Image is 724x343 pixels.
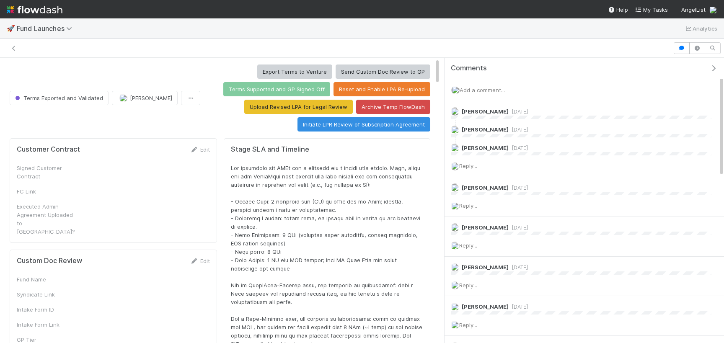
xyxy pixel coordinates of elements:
[17,275,80,284] div: Fund Name
[451,107,459,116] img: avatar_ac990a78-52d7-40f8-b1fe-cbbd1cda261e.png
[257,64,332,79] button: Export Terms to Venture
[17,145,80,154] h5: Customer Contract
[451,126,459,134] img: avatar_ba76ddef-3fd0-4be4-9bc3-126ad567fcd5.png
[17,187,80,196] div: FC Link
[462,264,509,271] span: [PERSON_NAME]
[462,224,509,231] span: [PERSON_NAME]
[462,303,509,310] span: [PERSON_NAME]
[17,24,76,33] span: Fund Launches
[451,64,487,72] span: Comments
[112,91,178,105] button: [PERSON_NAME]
[7,25,15,32] span: 🚀
[17,257,82,265] h5: Custom Doc Review
[451,321,459,329] img: avatar_ac990a78-52d7-40f8-b1fe-cbbd1cda261e.png
[460,87,505,93] span: Add a comment...
[297,117,430,132] button: Initiate LPR Review of Subscription Agreement
[223,82,330,96] button: Terms Supported and GP Signed Off
[119,94,127,102] img: avatar_ac990a78-52d7-40f8-b1fe-cbbd1cda261e.png
[635,5,668,14] a: My Tasks
[451,242,459,250] img: avatar_ac990a78-52d7-40f8-b1fe-cbbd1cda261e.png
[608,5,628,14] div: Help
[509,264,528,271] span: [DATE]
[10,91,109,105] button: Terms Exported and Validated
[509,304,528,310] span: [DATE]
[451,263,459,271] img: avatar_ac990a78-52d7-40f8-b1fe-cbbd1cda261e.png
[334,82,430,96] button: Reset and Enable LPA Re-upload
[17,320,80,329] div: Intake Form Link
[451,86,460,94] img: avatar_ac990a78-52d7-40f8-b1fe-cbbd1cda261e.png
[509,126,528,133] span: [DATE]
[509,145,528,151] span: [DATE]
[451,162,459,170] img: avatar_ac990a78-52d7-40f8-b1fe-cbbd1cda261e.png
[459,162,477,169] span: Reply...
[684,23,717,34] a: Analytics
[459,242,477,249] span: Reply...
[451,281,459,289] img: avatar_ac990a78-52d7-40f8-b1fe-cbbd1cda261e.png
[17,202,80,236] div: Executed Admin Agreement Uploaded to [GEOGRAPHIC_DATA]?
[451,183,459,192] img: avatar_ac990a78-52d7-40f8-b1fe-cbbd1cda261e.png
[709,6,717,14] img: avatar_ac990a78-52d7-40f8-b1fe-cbbd1cda261e.png
[17,290,80,299] div: Syndicate Link
[451,202,459,210] img: avatar_ac990a78-52d7-40f8-b1fe-cbbd1cda261e.png
[509,224,528,231] span: [DATE]
[190,258,210,264] a: Edit
[462,126,509,133] span: [PERSON_NAME]
[190,146,210,153] a: Edit
[451,303,459,311] img: avatar_ac990a78-52d7-40f8-b1fe-cbbd1cda261e.png
[635,6,668,13] span: My Tasks
[459,322,477,328] span: Reply...
[244,100,353,114] button: Upload Revised LPA for Legal Review
[462,144,509,151] span: [PERSON_NAME]
[356,100,430,114] button: Archive Temp FlowDash
[459,202,477,209] span: Reply...
[451,223,459,232] img: avatar_60d9c2d4-5636-42bf-bfcd-7078767691ab.png
[451,144,459,152] img: avatar_ac990a78-52d7-40f8-b1fe-cbbd1cda261e.png
[17,164,80,181] div: Signed Customer Contract
[681,6,706,13] span: AngelList
[459,282,477,289] span: Reply...
[509,108,528,115] span: [DATE]
[13,95,103,101] span: Terms Exported and Validated
[130,95,172,101] span: [PERSON_NAME]
[462,184,509,191] span: [PERSON_NAME]
[336,64,430,79] button: Send Custom Doc Review to GP
[509,185,528,191] span: [DATE]
[17,305,80,314] div: Intake Form ID
[7,3,62,17] img: logo-inverted-e16ddd16eac7371096b0.svg
[462,108,509,115] span: [PERSON_NAME]
[231,145,423,154] h5: Stage SLA and Timeline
